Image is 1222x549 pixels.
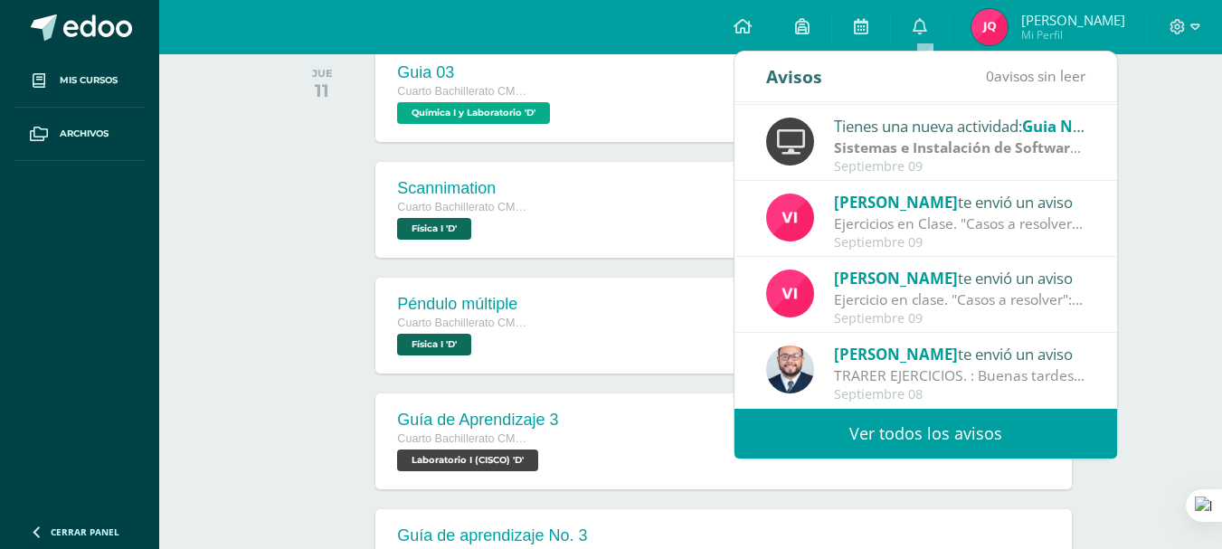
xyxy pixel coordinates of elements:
[397,526,587,545] div: Guía de aprendizaje No. 3
[397,63,554,82] div: Guia 03
[397,411,558,430] div: Guía de Aprendizaje 3
[312,80,333,101] div: 11
[397,102,550,124] span: Química I y Laboratorio 'D'
[834,235,1085,251] div: Septiembre 09
[51,525,119,538] span: Cerrar panel
[766,270,814,317] img: bd6d0aa147d20350c4821b7c643124fa.png
[397,334,471,355] span: Física I 'D'
[312,67,333,80] div: JUE
[60,73,118,88] span: Mis cursos
[397,218,471,240] span: Física I 'D'
[397,432,533,445] span: Cuarto Bachillerato CMP Bachillerato en CCLL con Orientación en Computación
[766,52,822,101] div: Avisos
[397,179,533,198] div: Scannimation
[834,266,1085,289] div: te envió un aviso
[14,108,145,161] a: Archivos
[60,127,109,141] span: Archivos
[834,268,958,289] span: [PERSON_NAME]
[766,345,814,393] img: eaa624bfc361f5d4e8a554d75d1a3cf6.png
[834,311,1085,327] div: Septiembre 09
[397,295,533,314] div: Péndulo múltiple
[1021,27,1125,43] span: Mi Perfil
[834,342,1085,365] div: te envió un aviso
[986,66,994,86] span: 0
[397,317,533,329] span: Cuarto Bachillerato CMP Bachillerato en CCLL con Orientación en Computación
[971,9,1008,45] img: e0e66dc41bed1d9faadf7dd390b36e2d.png
[834,365,1085,386] div: TRARER EJERCICIOS. : Buenas tardes Jovenes de 4TO E Y D. Por favor, mañana traer los ejercicios, ...
[734,409,1117,459] a: Ver todos los avisos
[834,344,958,364] span: [PERSON_NAME]
[834,289,1085,310] div: Ejercicio en clase. "Casos a resolver": Buenos días estimados estudiantes, un gusto saludarle. Co...
[397,201,533,213] span: Cuarto Bachillerato CMP Bachillerato en CCLL con Orientación en Computación
[986,66,1085,86] span: avisos sin leer
[397,85,533,98] span: Cuarto Bachillerato CMP Bachillerato en CCLL con Orientación en Computación
[1021,11,1125,29] span: [PERSON_NAME]
[1022,116,1094,137] span: Guia No 3
[14,54,145,108] a: Mis cursos
[834,213,1085,234] div: Ejercicios en Clase. "Casos a resolver": Buenos días estimados estudiantes, un gusto saludarle. C...
[834,137,1085,158] div: | Zona
[834,114,1085,137] div: Tienes una nueva actividad:
[834,192,958,213] span: [PERSON_NAME]
[766,194,814,241] img: bd6d0aa147d20350c4821b7c643124fa.png
[834,387,1085,402] div: Septiembre 08
[834,159,1085,175] div: Septiembre 09
[834,190,1085,213] div: te envió un aviso
[397,450,538,471] span: Laboratorio I (CISCO) 'D'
